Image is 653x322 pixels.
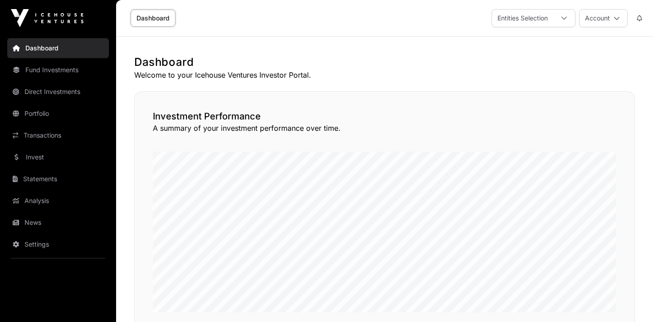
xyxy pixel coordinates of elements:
a: Analysis [7,191,109,211]
h1: Dashboard [134,55,635,69]
a: News [7,213,109,233]
a: Transactions [7,125,109,145]
a: Dashboard [131,10,175,27]
button: Account [579,9,628,27]
a: Statements [7,169,109,189]
iframe: Chat Widget [608,278,653,322]
div: Entities Selection [492,10,553,27]
p: Welcome to your Icehouse Ventures Investor Portal. [134,69,635,80]
a: Fund Investments [7,60,109,80]
a: Dashboard [7,38,109,58]
h2: Investment Performance [153,110,616,123]
img: Icehouse Ventures Logo [11,9,83,27]
a: Portfolio [7,104,109,124]
a: Direct Investments [7,82,109,102]
p: A summary of your investment performance over time. [153,123,616,134]
a: Invest [7,147,109,167]
a: Settings [7,234,109,254]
